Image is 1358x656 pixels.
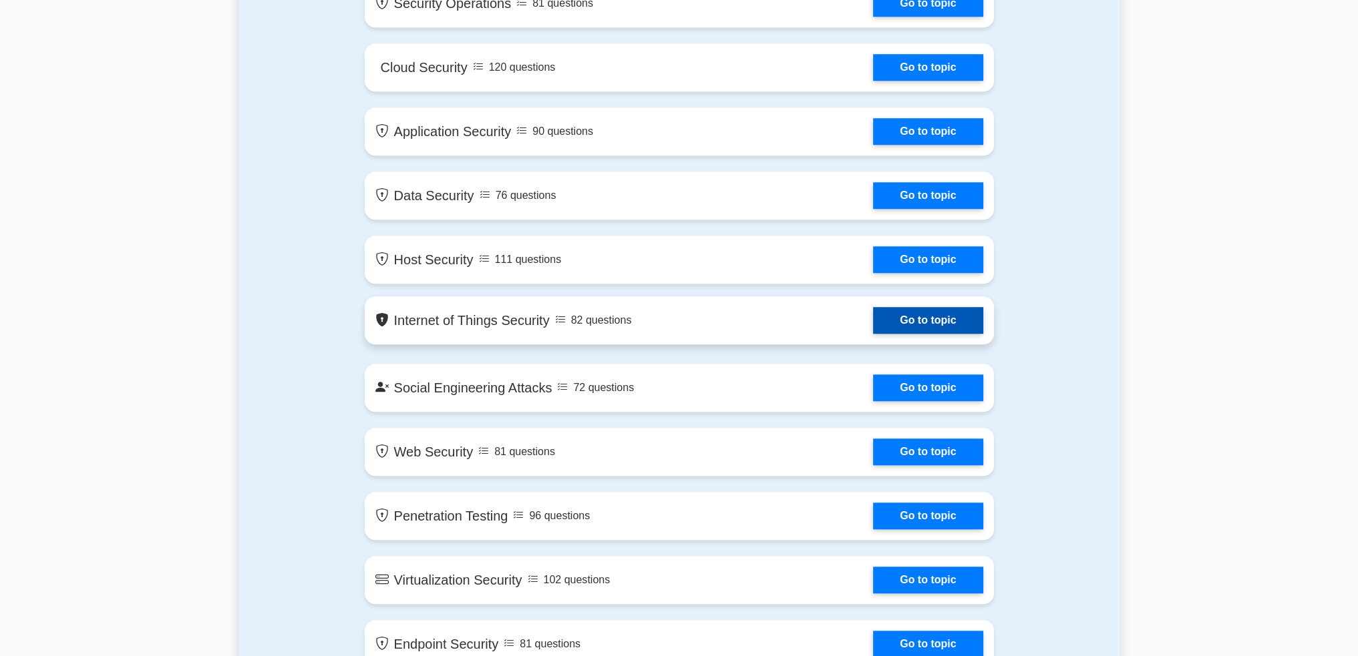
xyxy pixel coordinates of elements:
[873,182,983,209] a: Go to topic
[873,374,983,401] a: Go to topic
[873,246,983,273] a: Go to topic
[873,54,983,81] a: Go to topic
[873,567,983,593] a: Go to topic
[873,438,983,465] a: Go to topic
[873,307,983,334] a: Go to topic
[873,503,983,529] a: Go to topic
[873,118,983,145] a: Go to topic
